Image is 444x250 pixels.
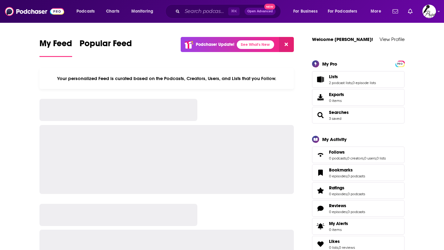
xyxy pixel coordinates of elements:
[322,136,347,142] div: My Activity
[364,156,376,160] a: 0 users
[329,81,352,85] a: 2 podcast lists
[312,147,405,163] span: Follows
[314,111,327,119] a: Searches
[347,156,364,160] a: 0 creators
[329,245,338,250] a: 0 lists
[329,228,348,232] span: 0 items
[329,167,353,173] span: Bookmarks
[312,182,405,199] span: Ratings
[72,6,103,16] button: open menu
[347,210,365,214] a: 0 podcasts
[314,75,327,84] a: Lists
[328,7,357,16] span: For Podcasters
[371,7,381,16] span: More
[314,93,327,102] span: Exports
[102,6,123,16] a: Charts
[314,151,327,159] a: Follows
[352,81,376,85] a: 0 episode lists
[329,156,347,160] a: 0 podcasts
[312,200,405,217] span: Reviews
[329,221,348,226] span: My Alerts
[312,71,405,88] span: Lists
[196,42,234,47] p: Podchaser Update!
[329,149,345,155] span: Follows
[312,107,405,123] span: Searches
[39,38,72,57] a: My Feed
[329,239,355,244] a: Likes
[329,174,347,178] a: 0 episodes
[422,5,436,18] button: Show profile menu
[329,210,347,214] a: 0 episodes
[5,6,64,17] img: Podchaser - Follow, Share and Rate Podcasts
[347,192,365,196] a: 0 podcasts
[312,164,405,181] span: Bookmarks
[396,62,404,66] span: PRO
[289,6,325,16] button: open menu
[312,218,405,235] a: My Alerts
[329,192,347,196] a: 0 episodes
[352,81,352,85] span: ,
[329,116,341,121] a: 3 saved
[329,167,365,173] a: Bookmarks
[245,8,276,15] button: Open AdvancedNew
[106,7,119,16] span: Charts
[127,6,161,16] button: open menu
[314,240,327,248] a: Likes
[329,149,386,155] a: Follows
[329,110,349,115] a: Searches
[422,5,436,18] img: User Profile
[390,6,401,17] a: Show notifications dropdown
[171,4,287,18] div: Search podcasts, credits, & more...
[39,68,294,89] div: Your personalized Feed is curated based on the Podcasts, Creators, Users, and Lists that you Follow.
[329,74,376,79] a: Lists
[338,245,339,250] span: ,
[314,186,327,195] a: Ratings
[80,38,132,57] a: Popular Feed
[329,92,344,97] span: Exports
[380,36,405,42] a: View Profile
[293,7,318,16] span: For Business
[364,156,364,160] span: ,
[347,174,365,178] a: 0 podcasts
[80,38,132,52] span: Popular Feed
[329,239,340,244] span: Likes
[405,6,415,17] a: Show notifications dropdown
[182,6,228,16] input: Search podcasts, credits, & more...
[247,10,273,13] span: Open Advanced
[366,6,389,16] button: open menu
[314,222,327,231] span: My Alerts
[329,185,365,191] a: Ratings
[422,5,436,18] span: Logged in as sdonovan
[39,38,72,52] span: My Feed
[312,89,405,106] a: Exports
[322,61,337,67] div: My Pro
[228,7,240,15] span: ⌘ K
[314,168,327,177] a: Bookmarks
[396,61,404,66] a: PRO
[329,203,346,208] span: Reviews
[376,156,386,160] a: 0 lists
[329,185,344,191] span: Ratings
[329,203,365,208] a: Reviews
[347,156,347,160] span: ,
[324,6,366,16] button: open menu
[312,36,373,42] a: Welcome [PERSON_NAME]!
[131,7,153,16] span: Monitoring
[237,40,274,49] a: See What's New
[264,4,275,10] span: New
[76,7,95,16] span: Podcasts
[329,99,344,103] span: 0 items
[329,74,338,79] span: Lists
[339,245,355,250] a: 0 reviews
[314,204,327,213] a: Reviews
